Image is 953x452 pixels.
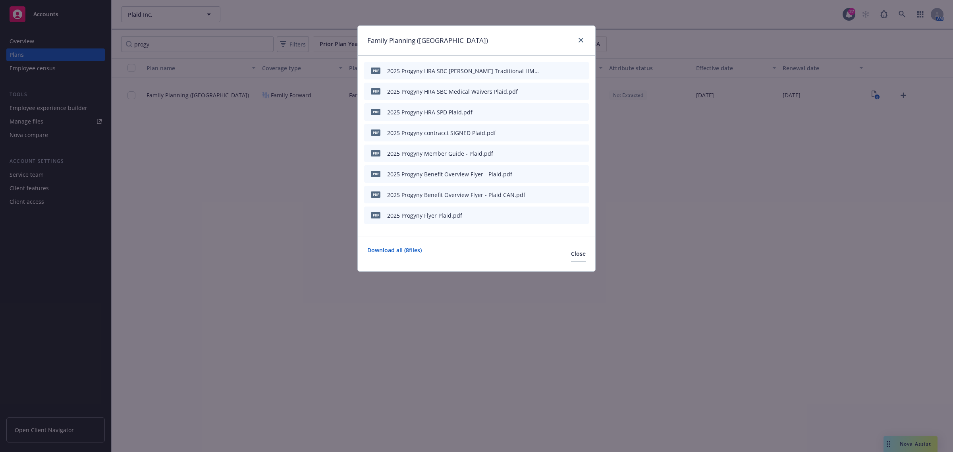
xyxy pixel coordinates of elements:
button: preview file [566,129,573,137]
button: preview file [566,87,573,96]
button: archive file [579,87,586,96]
div: 2025 Progyny Benefit Overview Flyer - Plaid.pdf [387,170,512,178]
span: pdf [371,68,380,73]
button: preview file [566,191,573,199]
button: archive file [579,129,586,137]
span: pdf [371,129,380,135]
span: pdf [371,109,380,115]
div: 2025 Progyny Flyer Plaid.pdf [387,211,462,220]
h1: Family Planning ([GEOGRAPHIC_DATA]) [367,35,488,46]
span: Close [571,250,586,257]
button: archive file [579,67,586,75]
span: pdf [371,88,380,94]
div: 2025 Progyny HRA SBC [PERSON_NAME] Traditional HMO Plaid.pdf [387,67,539,75]
button: download file [553,211,559,220]
button: Close [571,246,586,262]
span: pdf [371,171,380,177]
a: close [576,35,586,45]
button: download file [553,87,559,96]
div: 2025 Progyny HRA SPD Plaid.pdf [387,108,473,116]
button: archive file [579,170,586,178]
div: 2025 Progyny contracct SIGNED Plaid.pdf [387,129,496,137]
button: preview file [566,108,573,116]
div: 2025 Progyny Benefit Overview Flyer - Plaid CAN.pdf [387,191,525,199]
button: archive file [579,108,586,116]
span: pdf [371,191,380,197]
button: download file [553,108,559,116]
span: pdf [371,150,380,156]
button: archive file [579,149,586,158]
button: preview file [566,67,573,75]
div: 2025 Progyny Member Guide - Plaid.pdf [387,149,493,158]
button: download file [553,67,559,75]
button: preview file [566,211,573,220]
button: download file [553,170,559,178]
button: download file [553,129,559,137]
button: download file [553,149,559,158]
button: download file [553,191,559,199]
a: Download all ( 8 files) [367,246,422,262]
button: archive file [579,211,586,220]
span: pdf [371,212,380,218]
button: preview file [566,149,573,158]
button: preview file [566,170,573,178]
div: 2025 Progyny HRA SBC Medical Waivers Plaid.pdf [387,87,518,96]
button: archive file [579,191,586,199]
